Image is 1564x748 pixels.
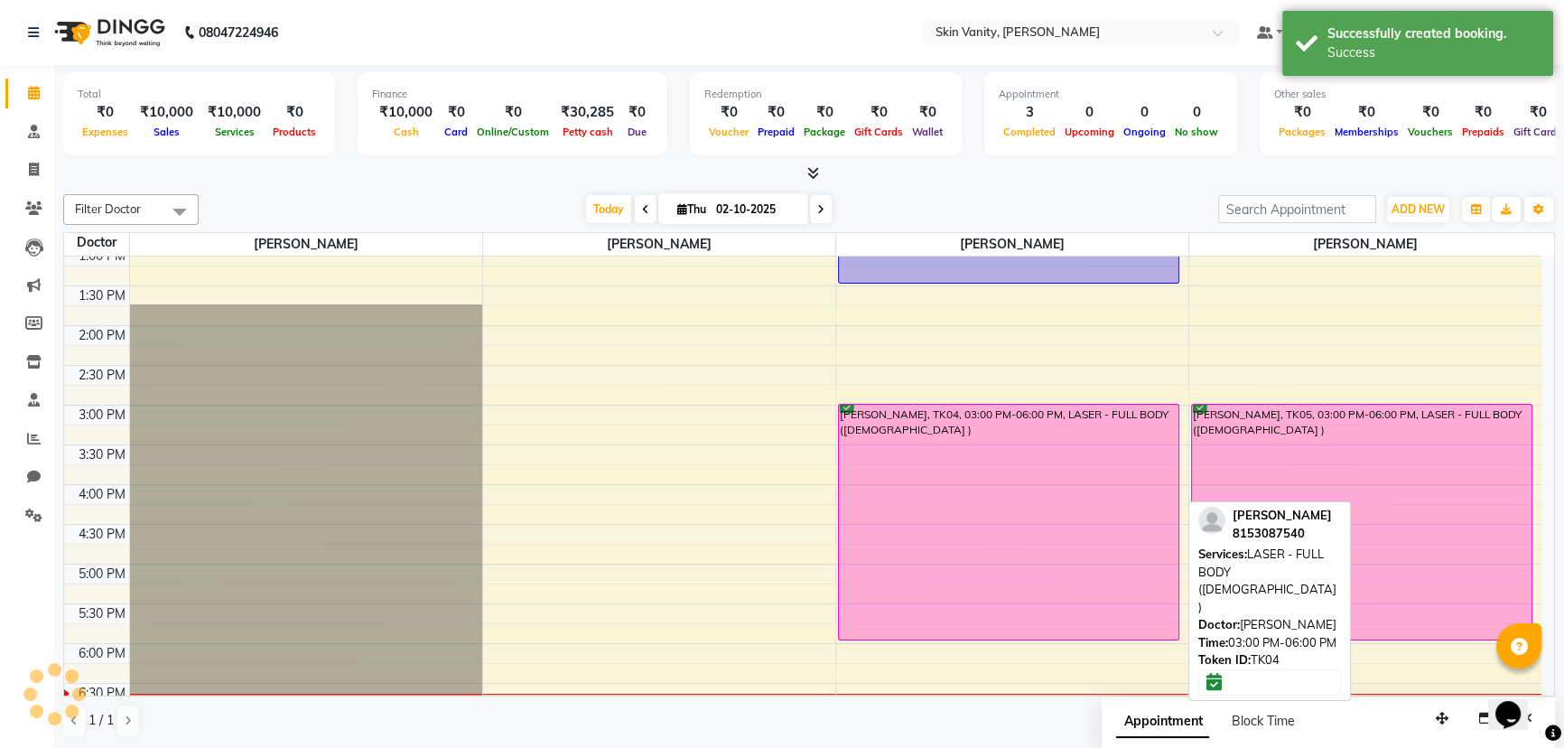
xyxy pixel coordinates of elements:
[753,102,799,123] div: ₹0
[75,406,129,425] div: 3:00 PM
[1488,676,1546,730] iframe: chat widget
[850,102,908,123] div: ₹0
[1198,634,1341,652] div: 03:00 PM-06:00 PM
[1457,126,1509,138] span: Prepaids
[1198,547,1336,614] span: LASER - FULL BODY ([DEMOGRAPHIC_DATA] )
[1457,102,1509,123] div: ₹0
[1327,24,1540,43] div: Successfully created booking.
[130,233,482,256] span: [PERSON_NAME]
[586,195,631,223] span: Today
[75,525,129,544] div: 4:30 PM
[75,286,129,305] div: 1:30 PM
[704,126,753,138] span: Voucher
[75,485,129,504] div: 4:00 PM
[75,247,129,266] div: 1:00 PM
[850,126,908,138] span: Gift Cards
[472,102,554,123] div: ₹0
[1403,102,1457,123] div: ₹0
[1327,43,1540,62] div: Success
[75,366,129,385] div: 2:30 PM
[440,102,472,123] div: ₹0
[64,233,129,252] div: Doctor
[75,644,129,663] div: 6:00 PM
[200,102,268,123] div: ₹10,000
[78,102,133,123] div: ₹0
[133,102,200,123] div: ₹10,000
[389,126,424,138] span: Cash
[440,126,472,138] span: Card
[149,126,184,138] span: Sales
[1233,525,1332,543] div: 8153087540
[554,102,621,123] div: ₹30,285
[1274,126,1330,138] span: Packages
[199,7,278,58] b: 08047224946
[1198,547,1247,561] span: Services:
[372,102,440,123] div: ₹10,000
[839,405,1178,640] div: [PERSON_NAME], TK04, 03:00 PM-06:00 PM, LASER - FULL BODY ([DEMOGRAPHIC_DATA] )
[1330,126,1403,138] span: Memberships
[1387,197,1449,222] button: ADD NEW
[75,326,129,345] div: 2:00 PM
[75,201,141,216] span: Filter Doctor
[268,102,321,123] div: ₹0
[75,445,129,464] div: 3:30 PM
[1218,195,1376,223] input: Search Appointment
[1060,102,1119,123] div: 0
[1198,652,1251,667] span: Token ID:
[1403,126,1457,138] span: Vouchers
[711,196,801,223] input: 2025-10-02
[78,126,133,138] span: Expenses
[1198,507,1225,534] img: profile
[1330,102,1403,123] div: ₹0
[1198,616,1341,634] div: [PERSON_NAME]
[1119,126,1170,138] span: Ongoing
[753,126,799,138] span: Prepaid
[999,87,1223,102] div: Appointment
[799,102,850,123] div: ₹0
[1231,713,1294,729] span: Block Time
[210,126,259,138] span: Services
[621,102,653,123] div: ₹0
[75,684,129,703] div: 6:30 PM
[472,126,554,138] span: Online/Custom
[1116,706,1209,738] span: Appointment
[46,7,170,58] img: logo
[908,102,947,123] div: ₹0
[704,87,947,102] div: Redemption
[1198,651,1341,669] div: TK04
[88,711,114,730] span: 1 / 1
[1060,126,1119,138] span: Upcoming
[558,126,618,138] span: Petty cash
[372,87,653,102] div: Finance
[1192,405,1532,640] div: [PERSON_NAME], TK05, 03:00 PM-06:00 PM, LASER - FULL BODY ([DEMOGRAPHIC_DATA] )
[673,202,711,216] span: Thu
[1392,202,1445,216] span: ADD NEW
[999,102,1060,123] div: 3
[1198,617,1240,631] span: Doctor:
[999,126,1060,138] span: Completed
[799,126,850,138] span: Package
[704,102,753,123] div: ₹0
[1119,102,1170,123] div: 0
[623,126,651,138] span: Due
[1198,635,1228,650] span: Time:
[483,233,835,256] span: [PERSON_NAME]
[75,604,129,623] div: 5:30 PM
[268,126,321,138] span: Products
[1274,102,1330,123] div: ₹0
[78,87,321,102] div: Total
[1170,126,1223,138] span: No show
[1233,508,1332,522] span: [PERSON_NAME]
[1170,102,1223,123] div: 0
[1189,233,1542,256] span: [PERSON_NAME]
[75,565,129,584] div: 5:00 PM
[836,233,1188,256] span: [PERSON_NAME]
[908,126,947,138] span: Wallet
